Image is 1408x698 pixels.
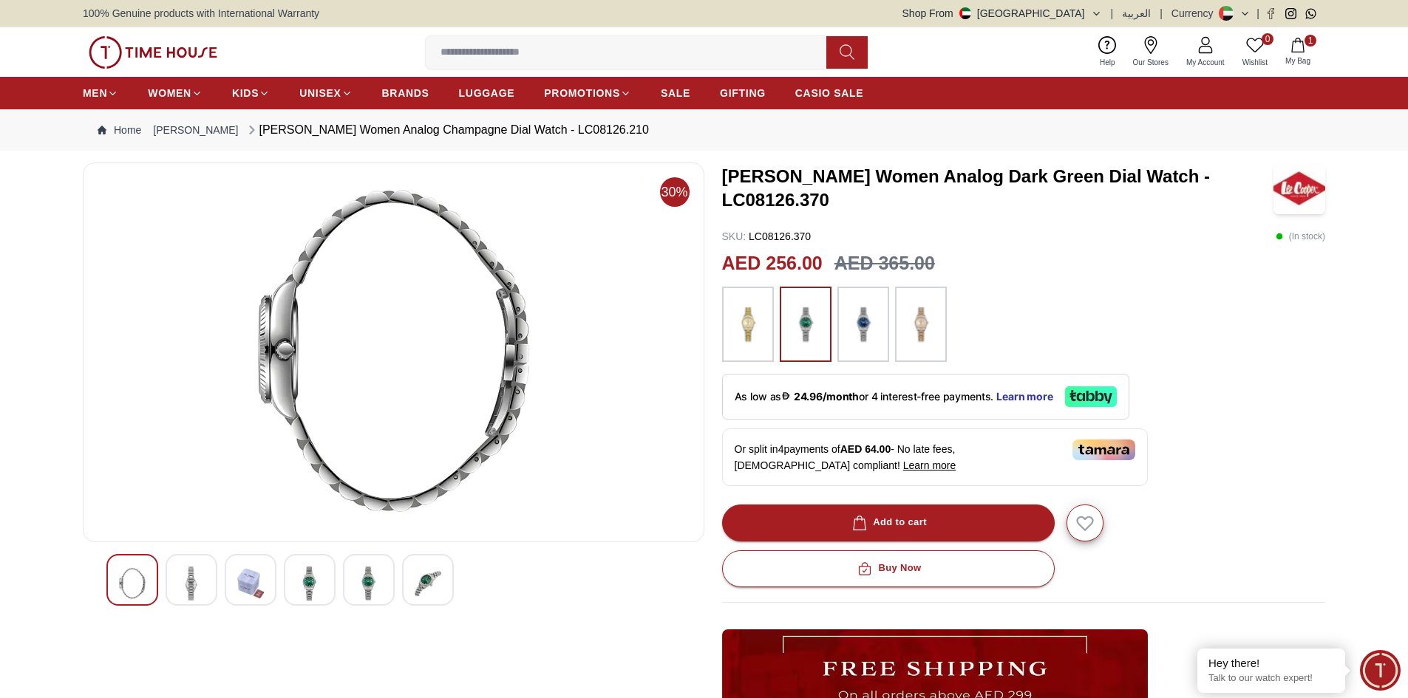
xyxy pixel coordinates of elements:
[722,229,812,244] p: LC08126.370
[1180,57,1231,68] span: My Account
[237,567,264,601] img: LEE COOPER Women Analog Champagne Dial Watch - LC08126.210
[795,86,864,100] span: CASIO SALE
[83,80,118,106] a: MEN
[959,7,971,19] img: United Arab Emirates
[245,121,649,139] div: [PERSON_NAME] Women Analog Champagne Dial Watch - LC08126.210
[1360,650,1401,691] div: Chat Widget
[1256,6,1259,21] span: |
[232,80,270,106] a: KIDS
[459,80,515,106] a: LUGGAGE
[544,80,631,106] a: PROMOTIONS
[660,177,690,207] span: 30%
[1285,8,1296,19] a: Instagram
[95,175,692,530] img: LEE COOPER Women Analog Champagne Dial Watch - LC08126.210
[1124,33,1177,71] a: Our Stores
[1127,57,1174,68] span: Our Stores
[722,504,1055,541] button: Add to cart
[382,86,429,100] span: BRANDS
[148,86,191,100] span: WOMEN
[1160,6,1163,21] span: |
[1305,35,1316,47] span: 1
[299,80,352,106] a: UNISEX
[544,86,620,100] span: PROMOTIONS
[729,294,766,355] img: ...
[382,80,429,106] a: BRANDS
[296,567,323,601] img: LEE COOPER Women Analog Champagne Dial Watch - LC08126.210
[1091,33,1124,71] a: Help
[1208,656,1334,671] div: Hey there!
[722,550,1055,587] button: Buy Now
[722,230,746,242] span: SKU :
[902,294,939,355] img: ...
[795,80,864,106] a: CASIO SALE
[1276,229,1325,244] p: ( In stock )
[661,86,690,100] span: SALE
[83,6,319,21] span: 100% Genuine products with International Warranty
[1171,6,1220,21] div: Currency
[1237,57,1273,68] span: Wishlist
[722,250,823,278] h2: AED 256.00
[153,123,238,137] a: [PERSON_NAME]
[1072,439,1135,460] img: Tamara
[89,36,217,69] img: ...
[1234,33,1276,71] a: 0Wishlist
[1276,35,1319,69] button: 1My Bag
[834,250,935,278] h3: AED 365.00
[903,459,956,471] span: Learn more
[840,443,891,455] span: AED 64.00
[849,514,927,531] div: Add to cart
[148,80,203,106] a: WOMEN
[178,567,205,601] img: LEE COOPER Women Analog Champagne Dial Watch - LC08126.210
[854,560,921,577] div: Buy Now
[232,86,259,100] span: KIDS
[83,86,107,100] span: MEN
[83,109,1325,151] nav: Breadcrumb
[1273,162,1325,214] img: LEE COOPER Women Analog Dark Green Dial Watch - LC08126.370
[720,86,766,100] span: GIFTING
[1279,55,1316,66] span: My Bag
[661,80,690,106] a: SALE
[1208,672,1334,685] p: Talk to our watch expert!
[722,165,1274,212] h3: [PERSON_NAME] Women Analog Dark Green Dial Watch - LC08126.370
[720,80,766,106] a: GIFTING
[787,294,824,355] img: ...
[119,567,146,601] img: LEE COOPER Women Analog Champagne Dial Watch - LC08126.210
[845,294,882,355] img: ...
[1122,6,1151,21] button: العربية
[98,123,141,137] a: Home
[1111,6,1114,21] span: |
[356,567,382,601] img: LEE COOPER Women Analog Champagne Dial Watch - LC08126.210
[299,86,341,100] span: UNISEX
[415,567,441,601] img: LEE COOPER Women Analog Champagne Dial Watch - LC08126.210
[722,428,1148,486] div: Or split in 4 payments of - No late fees, [DEMOGRAPHIC_DATA] compliant!
[1094,57,1121,68] span: Help
[459,86,515,100] span: LUGGAGE
[1305,8,1316,19] a: Whatsapp
[1265,8,1276,19] a: Facebook
[1262,33,1273,45] span: 0
[902,6,1102,21] button: Shop From[GEOGRAPHIC_DATA]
